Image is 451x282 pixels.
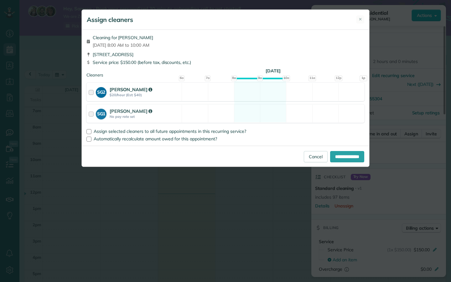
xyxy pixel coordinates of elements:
span: Cleaning for [PERSON_NAME] [93,34,153,41]
div: Service price: $150.00 (before tax, discounts, etc.) [86,59,365,65]
a: Cancel [304,151,328,162]
strong: SG1 [96,109,106,117]
strong: No pay rate set [110,114,180,119]
div: [STREET_ADDRESS] [86,51,365,58]
div: Cleaners [86,72,365,74]
strong: [PERSON_NAME] [110,86,152,92]
span: Automatically recalculate amount owed for this appointment? [94,136,217,142]
span: ✕ [359,16,362,22]
strong: SG2 [96,87,106,96]
strong: [PERSON_NAME] [110,108,152,114]
span: Assign selected cleaners to all future appointments in this recurring service? [94,128,246,134]
h5: Assign cleaners [87,15,133,24]
span: [DATE] 8:00 AM to 10:00 AM [93,42,153,48]
strong: $20/hour (Est: $40) [110,93,180,97]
